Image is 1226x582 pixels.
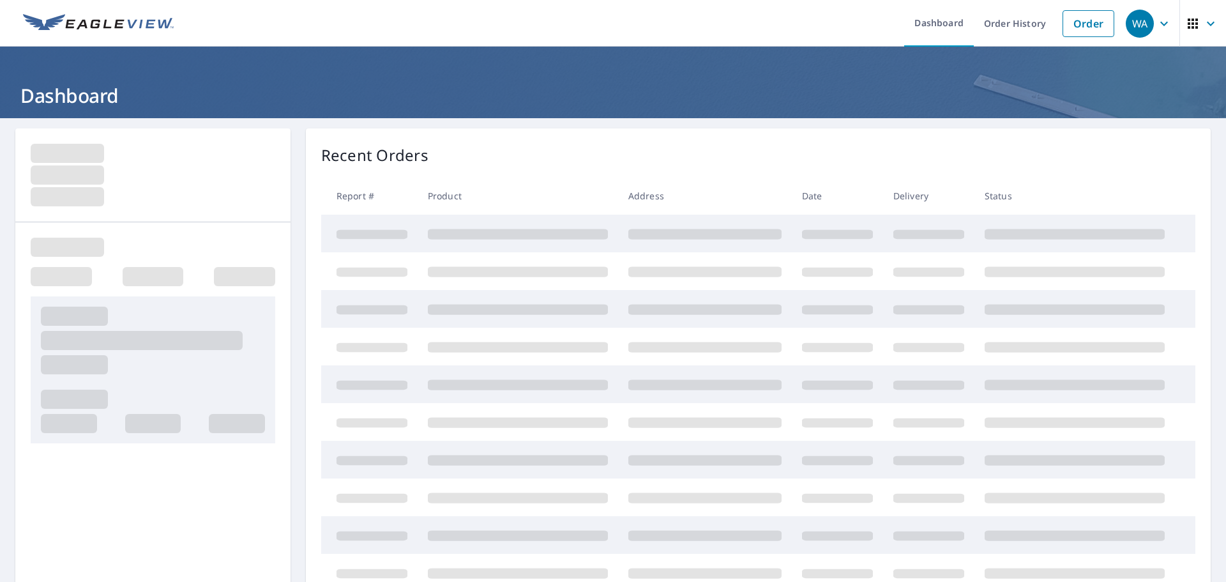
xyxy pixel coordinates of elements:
[618,177,792,215] th: Address
[15,82,1211,109] h1: Dashboard
[1126,10,1154,38] div: WA
[321,177,418,215] th: Report #
[321,144,428,167] p: Recent Orders
[1063,10,1114,37] a: Order
[974,177,1175,215] th: Status
[418,177,618,215] th: Product
[883,177,974,215] th: Delivery
[792,177,883,215] th: Date
[23,14,174,33] img: EV Logo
